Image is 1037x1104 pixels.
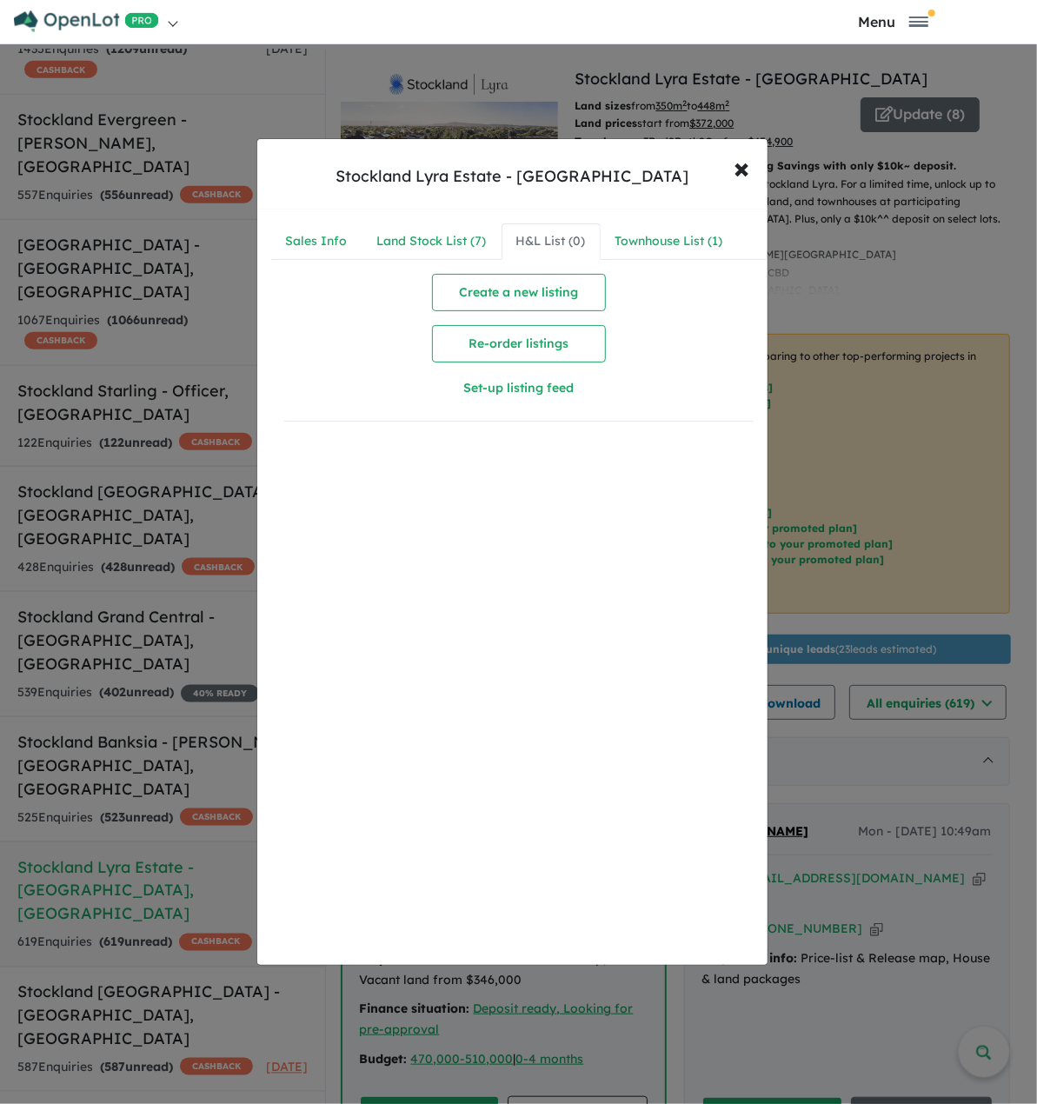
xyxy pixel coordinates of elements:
[432,325,606,362] button: Re-order listings
[402,369,636,407] button: Set-up listing feed
[14,10,159,32] img: Openlot PRO Logo White
[516,231,586,252] div: H&L List ( 0 )
[336,165,688,188] div: Stockland Lyra Estate - [GEOGRAPHIC_DATA]
[615,231,723,252] div: Townhouse List ( 1 )
[377,231,487,252] div: Land Stock List ( 7 )
[286,231,348,252] div: Sales Info
[767,13,1020,30] button: Toggle navigation
[432,274,606,311] button: Create a new listing
[735,149,750,186] span: ×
